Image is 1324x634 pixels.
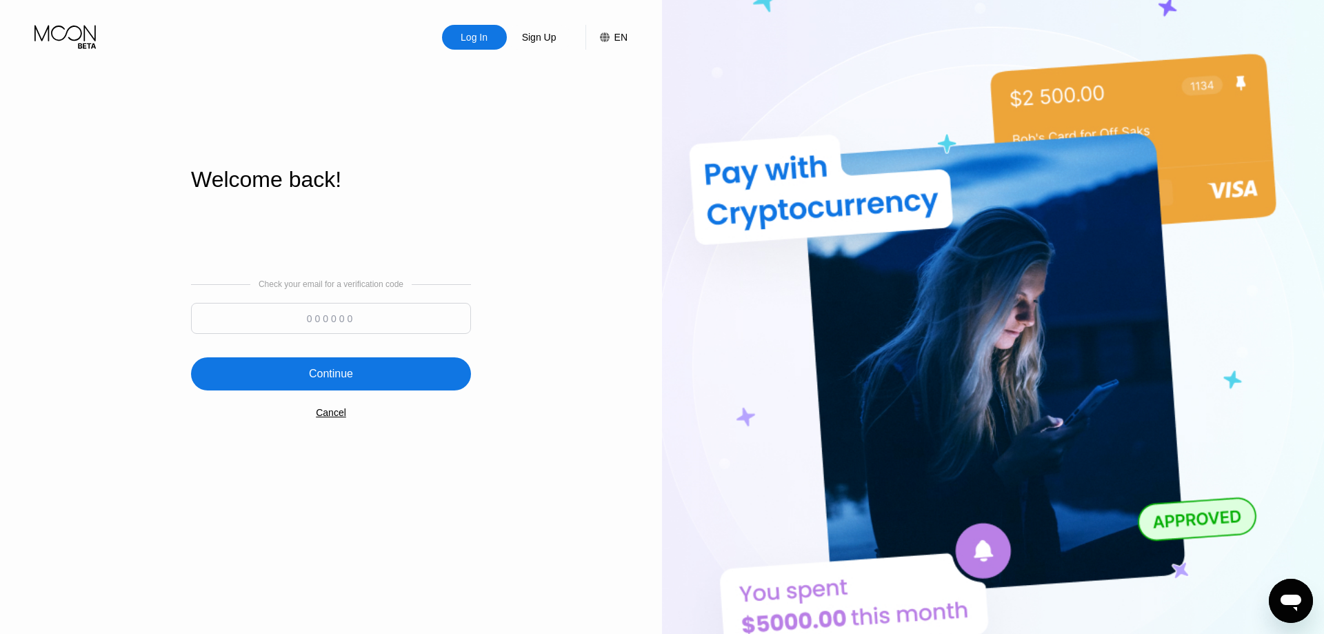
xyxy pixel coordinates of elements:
[191,303,471,334] input: 000000
[309,367,353,381] div: Continue
[507,25,572,50] div: Sign Up
[316,407,346,418] div: Cancel
[521,30,558,44] div: Sign Up
[191,357,471,390] div: Continue
[614,32,628,43] div: EN
[442,25,507,50] div: Log In
[585,25,628,50] div: EN
[459,30,489,44] div: Log In
[259,279,403,289] div: Check your email for a verification code
[191,167,471,192] div: Welcome back!
[1269,579,1313,623] iframe: Button to launch messaging window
